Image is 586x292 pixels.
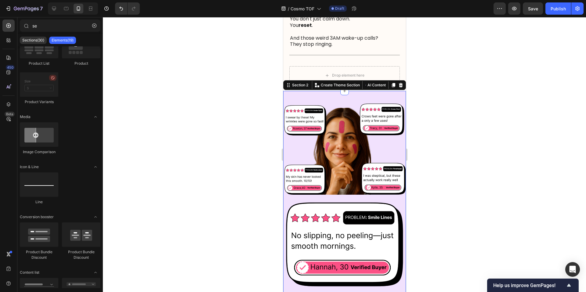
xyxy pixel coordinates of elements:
span: Toggle open [91,162,100,172]
span: Toggle open [91,112,100,122]
p: 7 [40,5,43,12]
span: Save [528,6,538,11]
input: Search Sections & Elements [20,20,100,32]
span: Content list [20,270,39,275]
div: Section 2 [8,65,26,71]
div: 450 [6,65,15,70]
div: Product Bundle Discount [20,249,58,260]
div: Product Bundle Discount [62,249,100,260]
p: Create Theme Section [38,65,77,71]
span: Help us improve GemPages! [493,283,565,288]
span: Media [20,114,31,120]
div: Image Comparison [20,149,58,155]
strong: reset [15,5,29,12]
div: Product [62,61,100,66]
div: Drop element here [49,56,81,61]
div: Product List [20,61,58,66]
p: Elements(19) [52,38,74,43]
div: Beta [5,112,15,117]
button: AI Content [81,64,104,72]
span: Draft [335,6,344,11]
div: Undo/Redo [115,2,140,15]
p: Sections(30) [22,38,44,43]
button: Save [523,2,543,15]
button: Show survey - Help us improve GemPages! [493,282,573,289]
div: Open Intercom Messenger [565,262,580,277]
span: Toggle open [91,212,100,222]
iframe: Design area [283,17,406,292]
div: Line [20,199,58,205]
div: Product Variants [20,99,58,105]
span: Toggle open [91,268,100,277]
div: Publish [551,5,566,12]
p: And those weird 3AM wake-up calls? They stop ringing. [7,18,116,31]
span: Icon & Line [20,164,39,170]
span: Cosmo TOF [291,5,314,12]
button: Publish [545,2,571,15]
span: Conversion booster [20,214,54,220]
span: / [288,5,289,12]
button: 7 [2,2,45,15]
